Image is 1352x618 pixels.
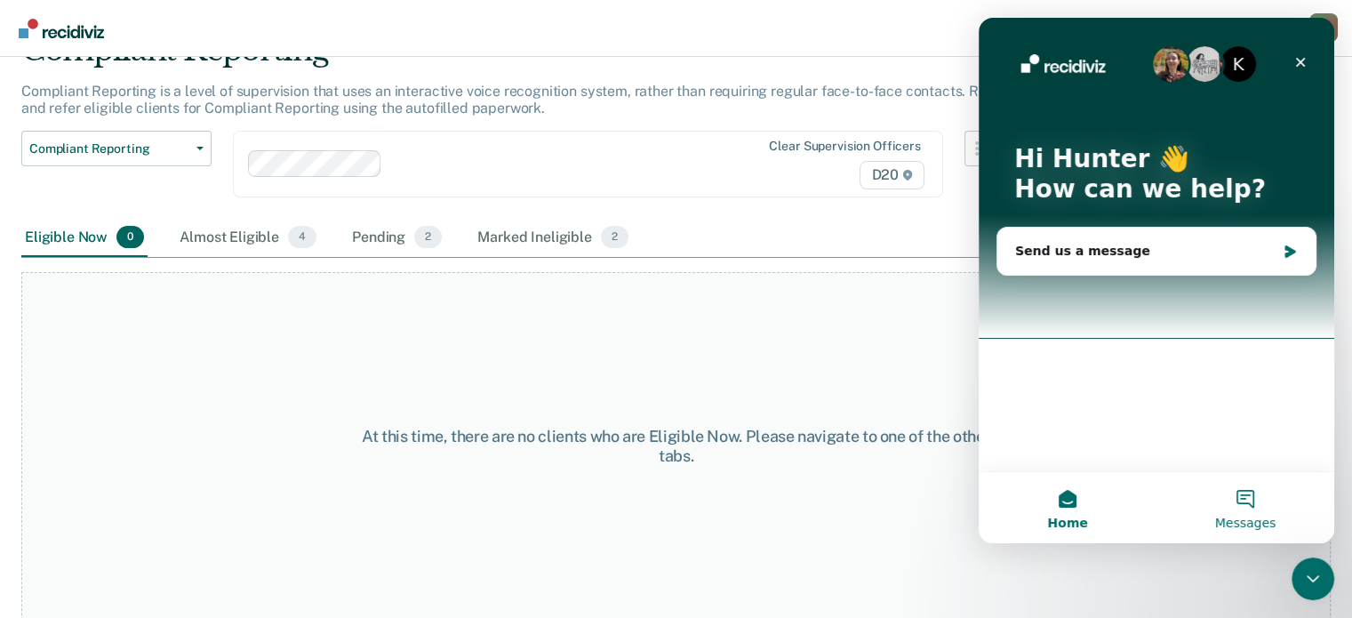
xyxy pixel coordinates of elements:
div: Clear supervision officers [769,139,920,154]
div: At this time, there are no clients who are Eligible Now. Please navigate to one of the other tabs. [349,427,1004,465]
span: 4 [288,226,316,249]
div: Pending2 [348,219,445,258]
span: 0 [116,226,144,249]
span: 2 [414,226,442,249]
div: Eligible Now0 [21,219,148,258]
div: H H [1309,13,1338,42]
iframe: Intercom live chat [1292,558,1334,600]
div: Almost Eligible4 [176,219,320,258]
span: D20 [860,161,924,189]
iframe: Intercom live chat [979,18,1334,543]
p: Compliant Reporting is a level of supervision that uses an interactive voice recognition system, ... [21,83,1015,116]
div: Marked Ineligible2 [474,219,632,258]
img: Recidiviz [19,19,104,38]
span: Compliant Reporting [29,141,189,157]
button: Profile dropdown button [1309,13,1338,42]
button: Compliant Reporting [21,131,212,166]
span: 2 [601,226,628,249]
div: Compliant Reporting [21,32,1036,83]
